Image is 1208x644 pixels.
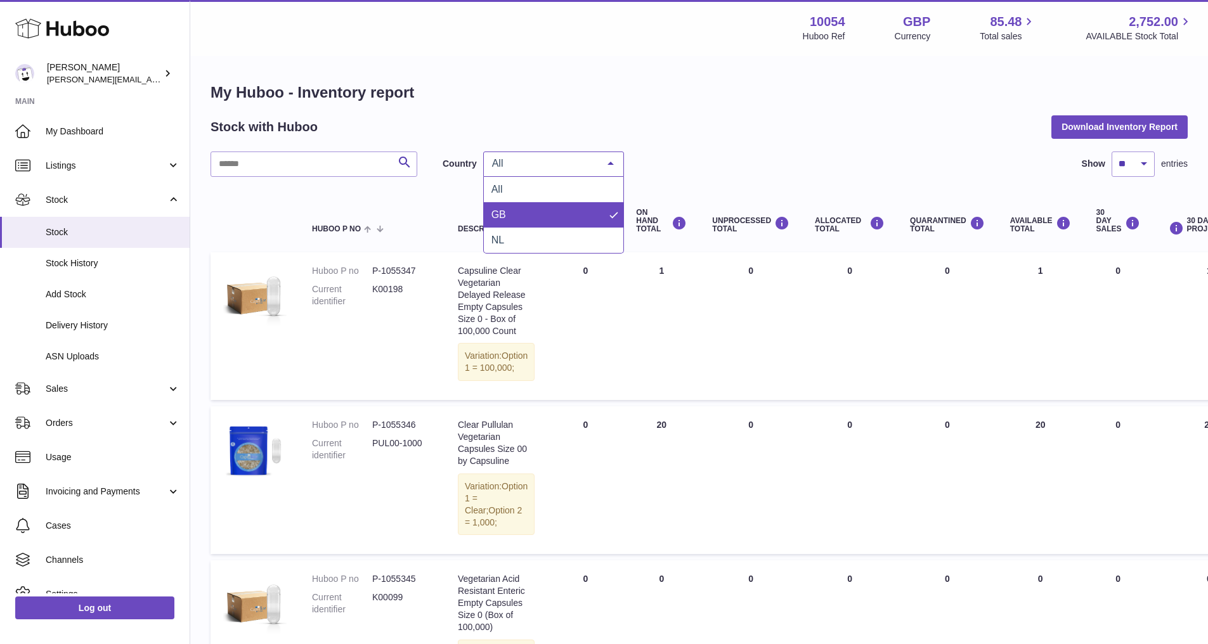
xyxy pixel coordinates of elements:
div: ON HAND Total [636,209,687,234]
td: 20 [623,406,699,554]
div: ALLOCATED Total [815,216,885,233]
dt: Huboo P no [312,265,372,277]
a: Log out [15,596,174,619]
div: QUARANTINED Total [910,216,985,233]
label: Show [1082,158,1105,170]
dt: Huboo P no [312,573,372,585]
span: Stock History [46,257,180,269]
td: 0 [1084,406,1153,554]
td: 0 [802,252,897,400]
span: 0 [945,574,950,584]
div: UNPROCESSED Total [712,216,789,233]
dd: PUL00-1000 [372,437,432,461]
img: product image [223,265,287,328]
td: 0 [802,406,897,554]
div: Huboo Ref [803,30,845,42]
dd: P-1055345 [372,573,432,585]
span: Sales [46,383,167,395]
span: Listings [46,160,167,172]
span: Description [458,225,510,233]
label: Country [443,158,477,170]
span: ASN Uploads [46,351,180,363]
span: Huboo P no [312,225,361,233]
div: [PERSON_NAME] [47,61,161,86]
td: 20 [997,406,1084,554]
span: AVAILABLE Stock Total [1086,30,1193,42]
span: Stock [46,226,180,238]
a: 2,752.00 AVAILABLE Stock Total [1086,13,1193,42]
span: 0 [945,266,950,276]
div: 30 DAY SALES [1096,209,1140,234]
strong: 10054 [810,13,845,30]
span: Delivery History [46,319,180,332]
span: NL [491,235,504,245]
span: Invoicing and Payments [46,486,167,498]
td: 0 [547,406,623,554]
span: Channels [46,554,180,566]
img: product image [223,573,287,636]
span: All [491,184,503,195]
span: All [489,157,598,170]
a: 85.48 Total sales [980,13,1036,42]
span: GB [491,209,506,220]
div: Vegetarian Acid Resistant Enteric Empty Capsules Size 0 (Box of 100,000) [458,573,535,633]
dd: K00198 [372,283,432,307]
dd: P-1055346 [372,419,432,431]
td: 1 [997,252,1084,400]
img: product image [223,419,287,482]
td: 0 [699,406,802,554]
td: 1 [623,252,699,400]
td: 0 [699,252,802,400]
span: Cases [46,520,180,532]
strong: GBP [903,13,930,30]
dt: Current identifier [312,437,372,461]
div: Currency [895,30,931,42]
dt: Current identifier [312,591,372,615]
span: Settings [46,588,180,600]
h2: Stock with Huboo [211,119,318,136]
div: Variation: [458,343,535,381]
dt: Current identifier [312,283,372,307]
span: Orders [46,417,167,429]
dd: K00099 [372,591,432,615]
h1: My Huboo - Inventory report [211,82,1188,103]
span: Usage [46,451,180,463]
div: Capsuline Clear Vegetarian Delayed Release Empty Capsules Size 0 - Box of 100,000 Count [458,265,535,337]
span: [PERSON_NAME][EMAIL_ADDRESS][DOMAIN_NAME] [47,74,254,84]
span: 2,752.00 [1129,13,1178,30]
span: Option 2 = 1,000; [465,505,522,527]
td: 0 [547,252,623,400]
span: 85.48 [990,13,1022,30]
div: AVAILABLE Total [1010,216,1071,233]
span: My Dashboard [46,126,180,138]
button: Download Inventory Report [1051,115,1188,138]
span: Total sales [980,30,1036,42]
span: Add Stock [46,288,180,300]
td: 0 [1084,252,1153,400]
span: entries [1161,158,1188,170]
div: Clear Pullulan Vegetarian Capsules Size 00 by Capsuline [458,419,535,467]
dt: Huboo P no [312,419,372,431]
img: luz@capsuline.com [15,64,34,83]
dd: P-1055347 [372,265,432,277]
span: Option 1 = Clear; [465,481,528,515]
div: Variation: [458,473,535,536]
span: 0 [945,420,950,430]
span: Stock [46,194,167,206]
